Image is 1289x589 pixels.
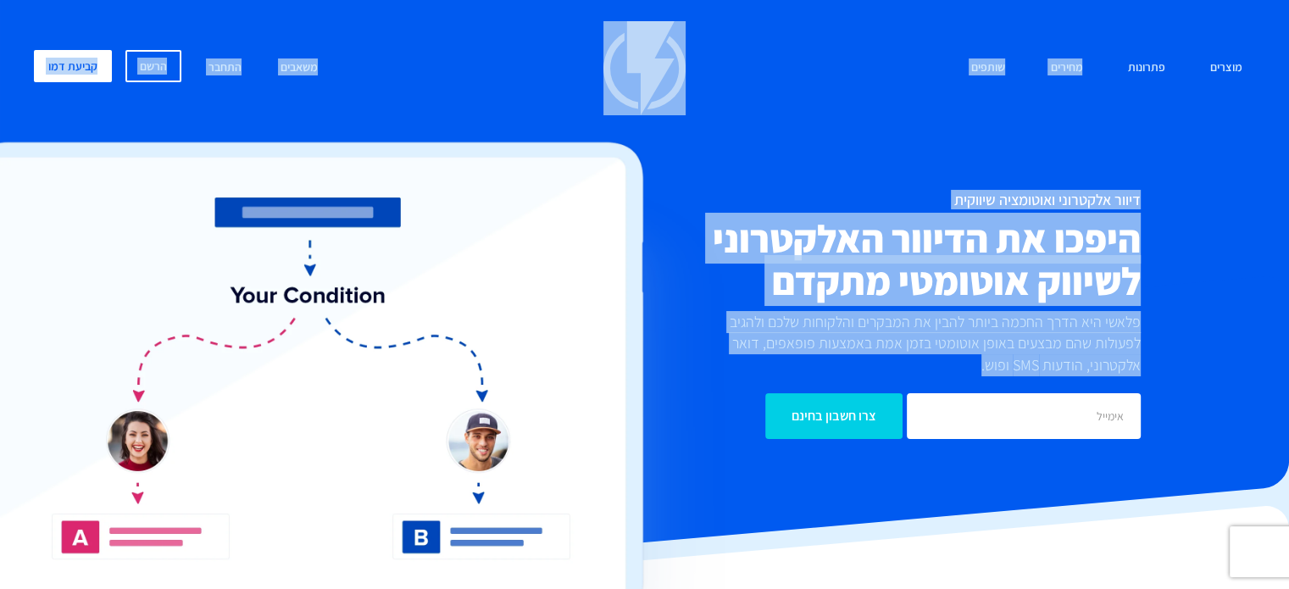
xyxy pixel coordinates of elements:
[555,217,1141,302] h2: היפכו את הדיוור האלקטרוני לשיווק אוטומטי מתקדם
[708,311,1141,376] p: פלאשי היא הדרך החכמה ביותר להבין את המבקרים והלקוחות שלכם ולהגיב לפעולות שהם מבצעים באופן אוטומטי...
[268,50,331,86] a: משאבים
[958,50,1018,86] a: שותפים
[34,50,112,82] a: קביעת דמו
[907,393,1141,439] input: אימייל
[765,393,903,439] input: צרו חשבון בחינם
[1037,50,1095,86] a: מחירים
[555,192,1141,208] h1: דיוור אלקטרוני ואוטומציה שיווקית
[1197,50,1255,86] a: מוצרים
[196,50,254,86] a: התחבר
[1115,50,1178,86] a: פתרונות
[125,50,181,82] a: הרשם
